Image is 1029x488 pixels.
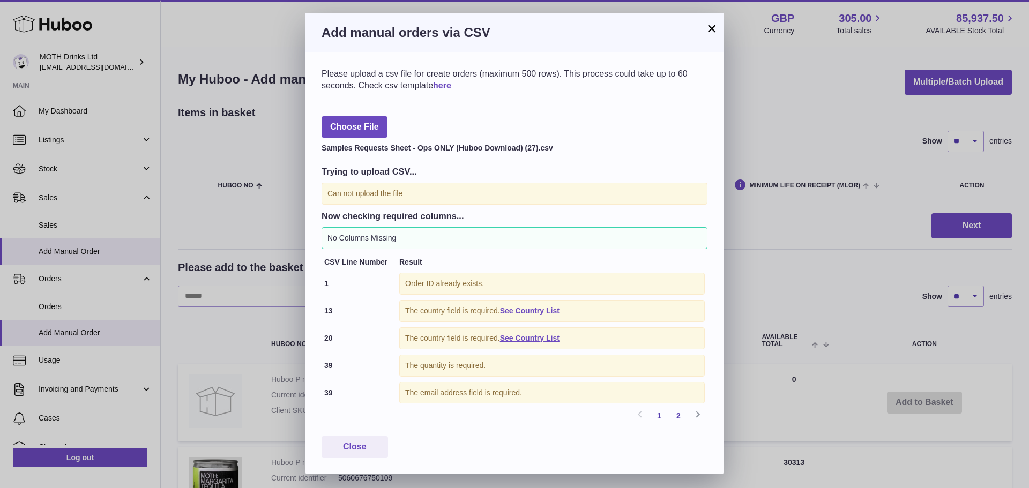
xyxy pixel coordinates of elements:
[324,388,333,397] strong: 39
[322,140,707,153] div: Samples Requests Sheet - Ops ONLY (Huboo Download) (27).csv
[322,227,707,249] div: No Columns Missing
[399,355,705,377] div: The quantity is required.
[324,361,333,370] strong: 39
[669,406,688,425] a: 2
[399,382,705,404] div: The email address field is required.
[500,306,560,315] a: See Country List
[322,24,707,41] h3: Add manual orders via CSV
[322,116,387,138] span: Choose File
[322,254,397,270] th: CSV Line Number
[397,254,707,270] th: Result
[322,210,707,222] h3: Now checking required columns...
[500,334,560,342] a: See Country List
[324,279,329,288] strong: 1
[322,166,707,177] h3: Trying to upload CSV...
[399,300,705,322] div: The country field is required.
[399,273,705,295] div: Order ID already exists.
[399,327,705,349] div: The country field is required.
[322,436,388,458] button: Close
[324,334,333,342] strong: 20
[433,81,451,90] a: here
[324,306,333,315] strong: 13
[343,442,367,451] span: Close
[322,183,707,205] div: Can not upload the file
[705,22,718,35] button: ×
[650,406,669,425] a: 1
[322,68,707,91] div: Please upload a csv file for create orders (maximum 500 rows). This process could take up to 60 s...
